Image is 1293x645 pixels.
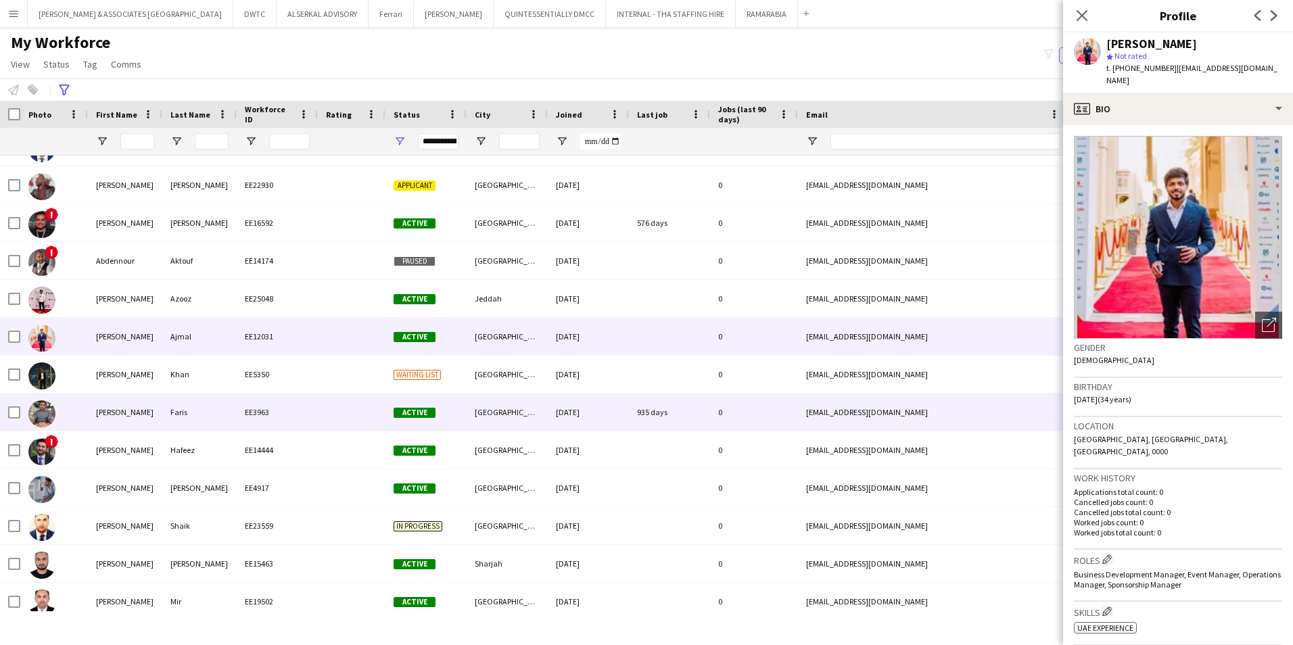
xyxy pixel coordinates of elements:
[494,1,606,27] button: QUINTESSENTIALLY DMCC
[548,280,629,317] div: [DATE]
[467,583,548,620] div: [GEOGRAPHIC_DATA]
[548,242,629,279] div: [DATE]
[369,1,414,27] button: Ferrari
[1077,623,1133,633] span: UAE Experience
[1074,136,1282,339] img: Crew avatar or photo
[237,545,318,582] div: EE15463
[162,431,237,469] div: Hafeez
[245,135,257,147] button: Open Filter Menu
[467,393,548,431] div: [GEOGRAPHIC_DATA]
[1074,517,1282,527] p: Worked jobs count: 0
[28,110,51,120] span: Photo
[28,476,55,503] img: Abdul Kader Abdul Monaf
[1074,497,1282,507] p: Cancelled jobs count: 0
[467,356,548,393] div: [GEOGRAPHIC_DATA]
[245,104,293,124] span: Workforce ID
[548,318,629,355] div: [DATE]
[736,1,798,27] button: RAMARABIA
[499,133,540,149] input: City Filter Input
[1106,38,1197,50] div: [PERSON_NAME]
[1074,569,1281,590] span: Business Development Manager, Event Manager, Operations Manager, Sponsorship Manager
[710,469,798,506] div: 0
[710,204,798,241] div: 0
[1074,394,1131,404] span: [DATE] (34 years)
[78,55,103,73] a: Tag
[548,507,629,544] div: [DATE]
[798,431,1068,469] div: [EMAIL_ADDRESS][DOMAIN_NAME]
[28,362,55,389] img: Abdul Azeem Khan
[88,166,162,204] div: [PERSON_NAME]
[1074,527,1282,537] p: Worked jobs total count: 0
[798,469,1068,506] div: [EMAIL_ADDRESS][DOMAIN_NAME]
[43,58,70,70] span: Status
[394,181,436,191] span: Applicant
[1074,420,1282,432] h3: Location
[710,356,798,393] div: 0
[1063,7,1293,24] h3: Profile
[394,483,436,494] span: Active
[798,166,1068,204] div: [EMAIL_ADDRESS][DOMAIN_NAME]
[45,435,58,448] span: !
[1074,472,1282,484] h3: Work history
[710,545,798,582] div: 0
[1074,604,1282,619] h3: Skills
[96,135,108,147] button: Open Filter Menu
[798,356,1068,393] div: [EMAIL_ADDRESS][DOMAIN_NAME]
[394,135,406,147] button: Open Filter Menu
[195,133,229,149] input: Last Name Filter Input
[806,110,828,120] span: Email
[467,166,548,204] div: [GEOGRAPHIC_DATA]
[237,507,318,544] div: EE23559
[45,245,58,259] span: !
[1074,434,1228,456] span: [GEOGRAPHIC_DATA], [GEOGRAPHIC_DATA], [GEOGRAPHIC_DATA], 0000
[96,110,137,120] span: First Name
[1074,552,1282,567] h3: Roles
[556,135,568,147] button: Open Filter Menu
[105,55,147,73] a: Comms
[1074,341,1282,354] h3: Gender
[170,110,210,120] span: Last Name
[629,204,710,241] div: 576 days
[394,218,436,229] span: Active
[28,552,55,579] img: Abdul Majid Ashfaque
[11,58,30,70] span: View
[548,204,629,241] div: [DATE]
[88,393,162,431] div: [PERSON_NAME]
[1114,51,1147,61] span: Not rated
[88,280,162,317] div: [PERSON_NAME]
[88,204,162,241] div: [PERSON_NAME]
[475,135,487,147] button: Open Filter Menu
[710,583,798,620] div: 0
[277,1,369,27] button: ALSERKAL ADVISORY
[162,545,237,582] div: [PERSON_NAME]
[1074,507,1282,517] p: Cancelled jobs total count: 0
[237,204,318,241] div: EE16592
[162,166,237,204] div: [PERSON_NAME]
[170,135,183,147] button: Open Filter Menu
[1074,381,1282,393] h3: Birthday
[394,521,442,531] span: In progress
[120,133,154,149] input: First Name Filter Input
[629,393,710,431] div: 935 days
[606,1,736,27] button: INTERNAL - THA STAFFING HIRE
[162,318,237,355] div: Ajmal
[88,318,162,355] div: [PERSON_NAME]
[798,242,1068,279] div: [EMAIL_ADDRESS][DOMAIN_NAME]
[237,280,318,317] div: EE25048
[394,110,420,120] span: Status
[88,431,162,469] div: [PERSON_NAME]
[710,318,798,355] div: 0
[467,242,548,279] div: [GEOGRAPHIC_DATA]
[394,597,436,607] span: Active
[710,242,798,279] div: 0
[467,280,548,317] div: Jeddah
[1074,355,1154,365] span: [DEMOGRAPHIC_DATA]
[233,1,277,27] button: DWTC
[710,280,798,317] div: 0
[162,356,237,393] div: Khan
[1106,63,1177,73] span: t. [PHONE_NUMBER]
[88,242,162,279] div: Abdennour
[28,173,55,200] img: Abdelrahman Kamal
[56,82,72,98] app-action-btn: Advanced filters
[798,318,1068,355] div: [EMAIL_ADDRESS][DOMAIN_NAME]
